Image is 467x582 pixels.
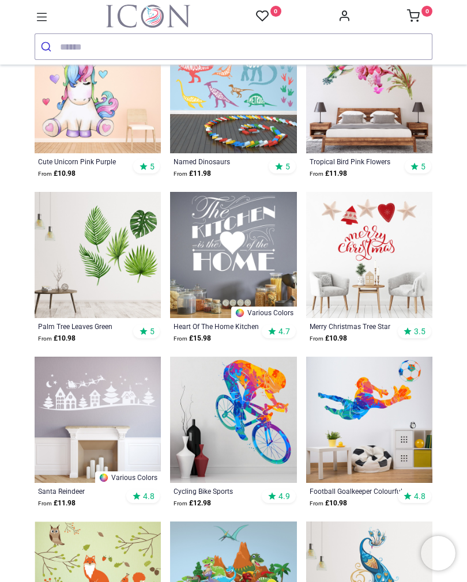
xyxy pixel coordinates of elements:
[256,9,281,24] a: 0
[38,171,52,177] span: From
[421,536,455,570] iframe: Brevo live chat
[150,161,155,172] span: 5
[99,473,109,483] img: Color Wheel
[310,333,347,344] strong: £ 10.98
[106,5,190,28] img: Icon Wall Stickers
[310,322,405,331] a: Merry Christmas Tree Star Heart
[38,333,76,344] strong: £ 10.98
[270,6,281,17] sup: 0
[170,27,296,153] img: Named Dinosaurs Stegosaurus Triceratops Wall Sticker Set
[231,307,297,318] a: Various Colors
[174,333,211,344] strong: £ 15.98
[407,13,432,22] a: 0
[235,308,245,318] img: Color Wheel
[170,357,296,483] img: Cycling Bike Sports Wall Sticker
[174,486,269,496] a: Cycling Bike Sports
[38,498,76,509] strong: £ 11.98
[310,171,323,177] span: From
[421,161,425,172] span: 5
[310,500,323,507] span: From
[35,27,161,153] img: Cute Unicorn Pink Purple Hearts Wall Sticker
[174,322,269,331] a: Heart Of The Home Kitchen Quote
[38,500,52,507] span: From
[414,326,425,337] span: 3.5
[38,322,134,331] a: Palm Tree Leaves Green Plants Set
[310,335,323,342] span: From
[38,335,52,342] span: From
[306,27,432,153] img: Tropical Bird Pink Flowers Wall Sticker
[38,486,134,496] a: Santa Reindeer [GEOGRAPHIC_DATA]
[174,335,187,342] span: From
[174,157,269,166] a: Named Dinosaurs Stegosaurus Triceratops Set
[310,498,347,509] strong: £ 10.98
[174,168,211,179] strong: £ 11.98
[38,157,134,166] a: Cute Unicorn Pink Purple Hearts
[38,168,76,179] strong: £ 10.98
[278,491,290,501] span: 4.9
[106,5,190,28] a: Logo of Icon Wall Stickers
[35,192,161,318] img: Palm Tree Leaves Green Plants Wall Sticker Set
[174,171,187,177] span: From
[285,161,290,172] span: 5
[310,157,405,166] a: Tropical Bird Pink Flowers
[278,326,290,337] span: 4.7
[35,357,161,483] img: Santa Reindeer Christmas Village Wall Sticker
[174,500,187,507] span: From
[338,13,351,22] a: Account Info
[310,486,405,496] a: Football Goalkeeper Colourful
[143,491,155,501] span: 4.8
[421,6,432,17] sup: 0
[310,168,347,179] strong: £ 11.98
[174,498,211,509] strong: £ 12.98
[95,471,161,483] a: Various Colors
[150,326,155,337] span: 5
[414,491,425,501] span: 4.8
[306,192,432,318] img: Merry Christmas Tree Star Heart Wall Sticker
[35,34,60,59] button: Submit
[306,357,432,483] img: Football Goalkeeper Colourful Wall Sticker
[170,192,296,318] img: Heart Of The Home Kitchen Quote Wall Sticker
